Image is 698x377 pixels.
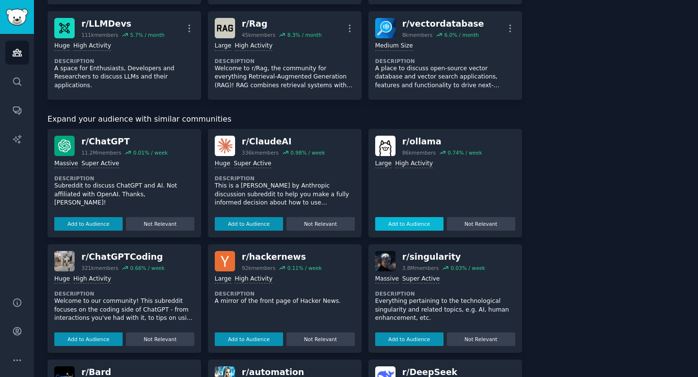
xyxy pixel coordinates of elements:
p: Everything pertaining to the technological singularity and related topics, e.g. AI, human enhance... [375,297,515,323]
div: Huge [54,42,70,51]
div: High Activity [235,42,272,51]
div: 6.0 % / month [444,31,479,38]
button: Not Relevant [126,332,194,346]
div: Huge [54,275,70,284]
button: Add to Audience [54,332,123,346]
div: r/ Rag [242,18,322,30]
dt: Description [54,175,194,182]
button: Add to Audience [215,332,283,346]
img: Rag [215,18,235,38]
img: ollama [375,136,396,156]
span: Expand your audience with similar communities [48,113,231,126]
div: Medium Size [375,42,413,51]
p: This is a [PERSON_NAME] by Anthropic discussion subreddit to help you make a fully informed decis... [215,182,355,207]
div: 92k members [242,265,275,271]
div: 336k members [242,149,279,156]
button: Not Relevant [286,217,355,231]
div: r/ LLMDevs [81,18,164,30]
div: r/ ClaudeAI [242,136,325,148]
p: A space for Enthusiasts, Developers and Researchers to discuss LLMs and their applications. [54,64,194,90]
p: A place to discuss open-source vector database and vector search applications, features and funct... [375,64,515,90]
div: r/ vectordatabase [402,18,484,30]
p: Welcome to r/Rag, the community for everything Retrieval-Augmented Generation (RAG)! RAG combines... [215,64,355,90]
button: Not Relevant [447,217,515,231]
img: hackernews [215,251,235,271]
div: Massive [375,275,399,284]
div: 3.8M members [402,265,439,271]
button: Add to Audience [375,332,444,346]
div: 0.66 % / week [130,265,164,271]
button: Add to Audience [375,217,444,231]
div: Huge [215,159,230,169]
button: Add to Audience [215,217,283,231]
img: vectordatabase [375,18,396,38]
div: Massive [54,159,78,169]
img: GummySearch logo [6,9,28,26]
a: LLMDevsr/LLMDevs111kmembers5.7% / monthHugeHigh ActivityDescriptionA space for Enthusiasts, Devel... [48,11,201,100]
dt: Description [54,290,194,297]
div: High Activity [73,42,111,51]
div: 11.2M members [81,149,121,156]
div: 0.03 % / week [451,265,485,271]
div: 0.74 % / week [447,149,482,156]
dt: Description [54,58,194,64]
dt: Description [215,58,355,64]
dt: Description [215,290,355,297]
div: r/ ChatGPTCoding [81,251,165,263]
img: LLMDevs [54,18,75,38]
div: 5.7 % / month [130,31,164,38]
div: High Activity [73,275,111,284]
img: singularity [375,251,396,271]
dt: Description [375,58,515,64]
div: Large [375,159,392,169]
div: Super Active [81,159,119,169]
div: Super Active [234,159,271,169]
div: Super Active [402,275,440,284]
div: High Activity [395,159,433,169]
div: 8.3 % / month [287,31,322,38]
button: Not Relevant [126,217,194,231]
p: Welcome to our community! This subreddit focuses on the coding side of ChatGPT - from interaction... [54,297,194,323]
img: ChatGPTCoding [54,251,75,271]
div: r/ hackernews [242,251,322,263]
div: 45k members [242,31,275,38]
dt: Description [215,175,355,182]
div: 86k members [402,149,436,156]
img: ChatGPT [54,136,75,156]
div: 8k members [402,31,433,38]
div: 0.01 % / week [133,149,168,156]
a: vectordatabaser/vectordatabase8kmembers6.0% / monthMedium SizeDescriptionA place to discuss open-... [368,11,522,100]
dt: Description [375,290,515,297]
div: 111k members [81,31,118,38]
div: r/ ChatGPT [81,136,168,148]
div: 0.11 % / week [287,265,322,271]
p: A mirror of the front page of Hacker News. [215,297,355,306]
div: 321k members [81,265,118,271]
div: Large [215,42,231,51]
div: 0.98 % / week [290,149,325,156]
p: Subreddit to discuss ChatGPT and AI. Not affiliated with OpenAI. Thanks, [PERSON_NAME]! [54,182,194,207]
div: High Activity [235,275,272,284]
div: r/ ollama [402,136,482,148]
div: r/ singularity [402,251,485,263]
button: Not Relevant [447,332,515,346]
button: Not Relevant [286,332,355,346]
div: Large [215,275,231,284]
button: Add to Audience [54,217,123,231]
a: Ragr/Rag45kmembers8.3% / monthLargeHigh ActivityDescriptionWelcome to r/Rag, the community for ev... [208,11,362,100]
img: ClaudeAI [215,136,235,156]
